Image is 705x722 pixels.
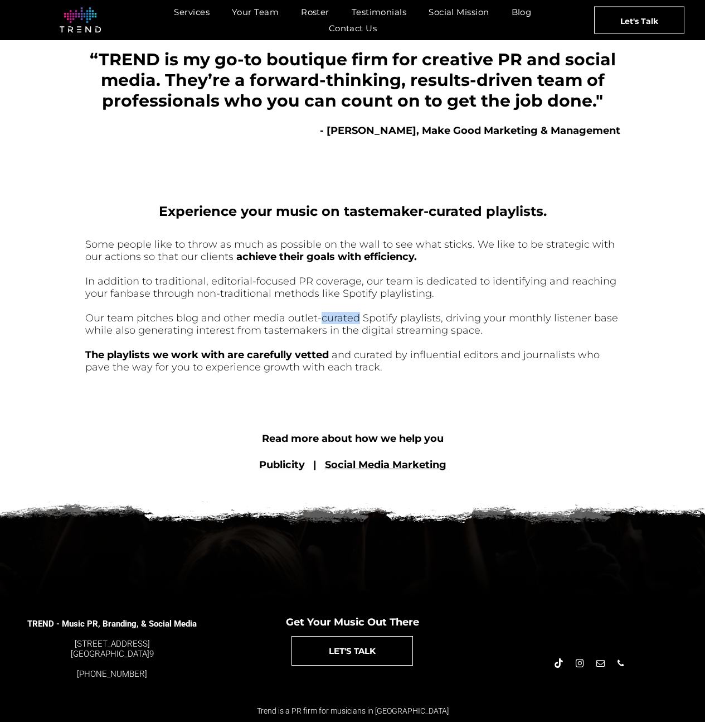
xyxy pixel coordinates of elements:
a: [STREET_ADDRESS][GEOGRAPHIC_DATA] [71,639,150,659]
a: Social Media Marketing [325,459,446,471]
a: Publicity [259,459,305,471]
div: 9 [27,639,198,659]
span: In addition to traditional, editorial-focused PR coverage, our team is dedicated to identifying a... [85,275,616,300]
a: [PHONE_NUMBER] [77,669,147,679]
span: Get Your Music Out There [286,616,419,628]
span: The playlists we work with are carefully vetted [85,349,329,361]
span: LET'S TALK [329,637,376,665]
a: Let's Talk [594,6,684,33]
a: LET'S TALK [291,636,413,666]
a: Blog [500,4,543,20]
font: [STREET_ADDRESS] [GEOGRAPHIC_DATA] [71,639,150,659]
a: Contact Us [318,20,388,36]
span: Some people like to throw as much as possible on the wall to see what sticks. We like to be strat... [85,238,615,263]
img: logo [60,7,101,33]
a: Social Mission [417,4,500,20]
span: Our team pitches blog and other media outlet-curated Spotify playlists, driving your monthly list... [85,312,618,336]
a: Testimonials [341,4,417,20]
span: TREND - Music PR, Branding, & Social Media [27,619,197,629]
span: achieve their goals with efficiency. [236,251,417,263]
a: Services [163,4,221,20]
b: Experience your music on tastemaker-curated playlists. [159,203,547,219]
a: Your Team [221,4,290,20]
font: | [313,459,317,471]
span: Trend is a PR firm for musicians in [GEOGRAPHIC_DATA] [257,706,449,715]
b: - [PERSON_NAME], Make Good Marketing & Management [320,124,620,137]
a: Roster [290,4,341,20]
font: Read more about how we help you [262,432,444,445]
span: Let's Talk [620,7,658,35]
span: “TREND is my go-to boutique firm for creative PR and social media. They’re a forward-thinking, re... [90,49,616,111]
span: and curated by influential editors and journalists who pave the way for you to experience growth ... [85,349,600,373]
iframe: Chat Widget [504,593,705,722]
